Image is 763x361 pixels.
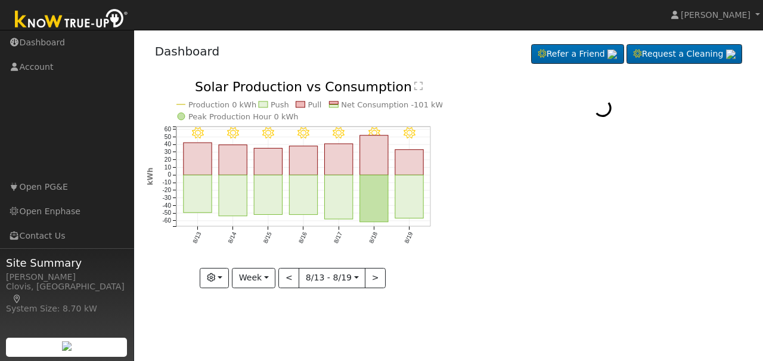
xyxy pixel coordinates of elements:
[681,10,750,20] span: [PERSON_NAME]
[6,303,128,315] div: System Size: 8.70 kW
[12,294,23,304] a: Map
[9,7,134,33] img: Know True-Up
[607,50,617,59] img: retrieve
[62,341,72,351] img: retrieve
[6,280,128,306] div: Clovis, [GEOGRAPHIC_DATA]
[155,44,220,58] a: Dashboard
[626,44,742,64] a: Request a Cleaning
[6,271,128,283] div: [PERSON_NAME]
[531,44,624,64] a: Refer a Friend
[726,50,736,59] img: retrieve
[6,255,128,271] span: Site Summary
